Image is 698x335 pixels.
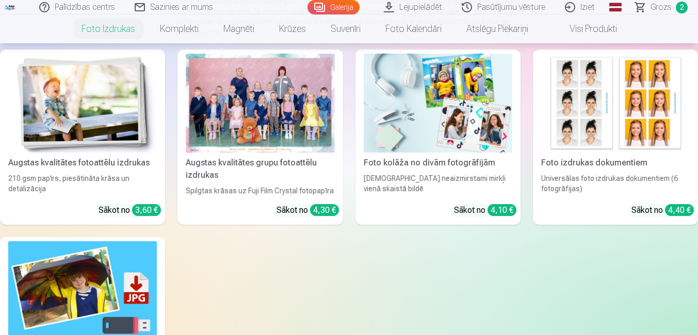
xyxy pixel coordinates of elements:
div: Sākot no [99,204,161,216]
img: Foto izdrukas dokumentiem [541,54,690,153]
span: Grozs [651,1,672,13]
div: 3,60 € [132,204,161,216]
div: [DEMOGRAPHIC_DATA] neaizmirstami mirkļi vienā skaistā bildē [360,173,516,196]
div: Universālas foto izdrukas dokumentiem (6 fotogrāfijas) [537,173,694,196]
span: 2 [676,2,688,13]
a: Foto izdrukas [69,14,148,43]
img: Foto kolāža no divām fotogrāfijām [364,54,512,153]
div: Sākot no [277,204,339,216]
div: Foto kolāža no divām fotogrāfijām [360,157,516,169]
a: Foto kolāža no divām fotogrāfijāmFoto kolāža no divām fotogrāfijām[DEMOGRAPHIC_DATA] neaizmirstam... [355,49,521,225]
div: 4,40 € [665,204,694,216]
div: Foto izdrukas dokumentiem [537,157,694,169]
a: Suvenīri [318,14,373,43]
a: Komplekti [148,14,211,43]
a: Foto izdrukas dokumentiemFoto izdrukas dokumentiemUniversālas foto izdrukas dokumentiem (6 fotogr... [533,49,698,225]
img: Augstas kvalitātes fotoattēlu izdrukas [8,54,157,153]
div: 210 gsm papīrs, piesātināta krāsa un detalizācija [4,173,161,196]
div: 4,30 € [310,204,339,216]
div: Augstas kvalitātes grupu fotoattēlu izdrukas [182,157,338,181]
a: Atslēgu piekariņi [454,14,541,43]
div: Sākot no [454,204,516,216]
a: Krūzes [267,14,318,43]
div: Spilgtas krāsas uz Fuji Film Crystal fotopapīra [182,186,338,196]
div: Sākot no [631,204,694,216]
a: Visi produkti [541,14,629,43]
a: Foto kalendāri [373,14,454,43]
div: 4,10 € [488,204,516,216]
a: Magnēti [211,14,267,43]
a: Augstas kvalitātes grupu fotoattēlu izdrukasSpilgtas krāsas uz Fuji Film Crystal fotopapīraSākot ... [177,49,343,225]
img: /fa1 [4,4,15,10]
div: Augstas kvalitātes fotoattēlu izdrukas [4,157,161,169]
